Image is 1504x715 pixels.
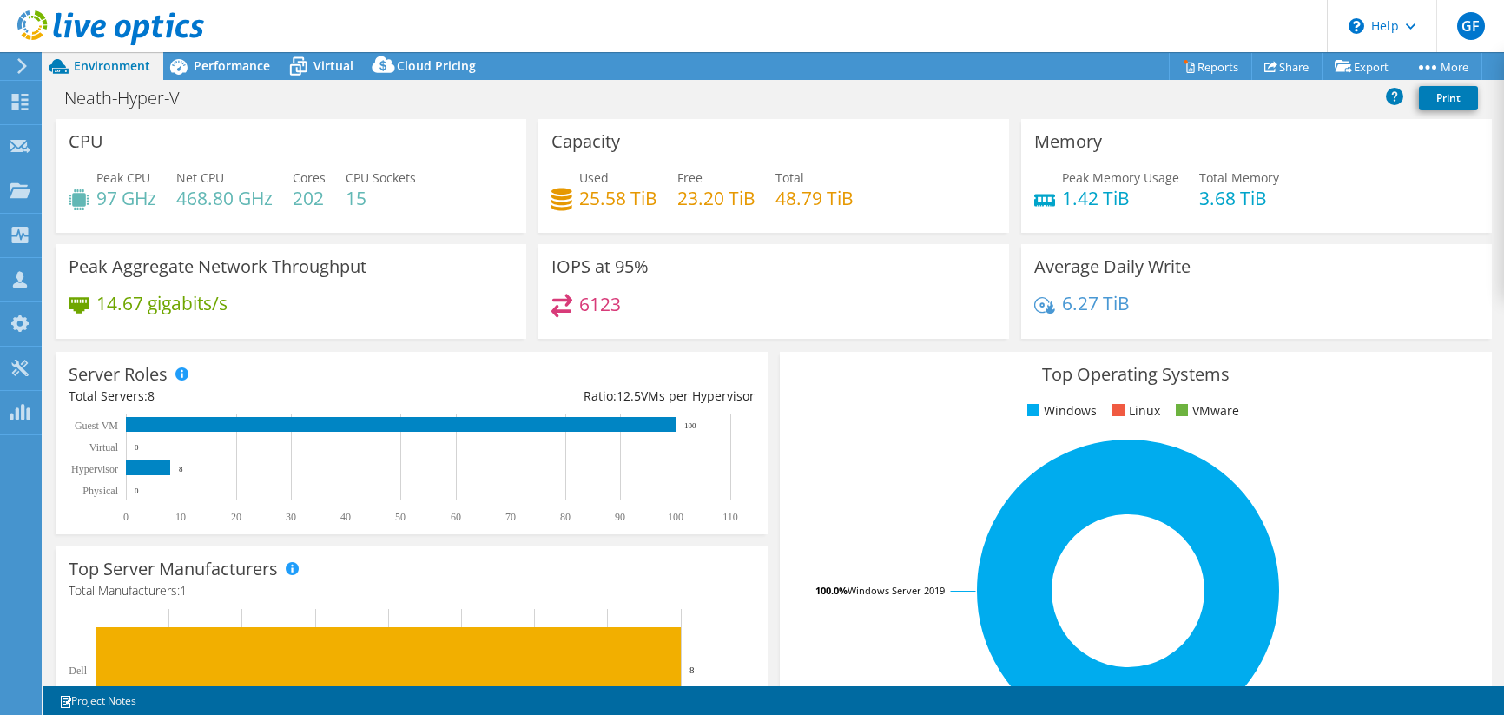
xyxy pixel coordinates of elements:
[89,441,119,453] text: Virtual
[560,511,571,523] text: 80
[313,57,353,74] span: Virtual
[176,169,224,186] span: Net CPU
[668,511,683,523] text: 100
[579,169,609,186] span: Used
[1457,12,1485,40] span: GF
[96,189,156,208] h4: 97 GHz
[69,665,87,677] text: Dell
[96,294,228,313] h4: 14.67 gigabits/s
[505,511,516,523] text: 70
[1402,53,1482,80] a: More
[1023,401,1097,420] li: Windows
[775,169,804,186] span: Total
[579,189,657,208] h4: 25.58 TiB
[71,463,118,475] text: Hypervisor
[397,57,476,74] span: Cloud Pricing
[815,584,848,597] tspan: 100.0%
[848,584,945,597] tspan: Windows Server 2019
[1199,169,1279,186] span: Total Memory
[551,257,649,276] h3: IOPS at 95%
[722,511,738,523] text: 110
[293,169,326,186] span: Cores
[148,387,155,404] span: 8
[1034,257,1191,276] h3: Average Daily Write
[286,511,296,523] text: 30
[1034,132,1102,151] h3: Memory
[1062,294,1130,313] h4: 6.27 TiB
[677,169,703,186] span: Free
[451,511,461,523] text: 60
[689,665,695,675] text: 8
[1199,189,1279,208] h4: 3.68 TiB
[96,169,150,186] span: Peak CPU
[176,189,273,208] h4: 468.80 GHz
[1322,53,1402,80] a: Export
[135,443,139,452] text: 0
[1062,169,1179,186] span: Peak Memory Usage
[677,189,755,208] h4: 23.20 TiB
[69,581,755,600] h4: Total Manufacturers:
[346,189,416,208] h4: 15
[231,511,241,523] text: 20
[340,511,351,523] text: 40
[775,189,854,208] h4: 48.79 TiB
[180,582,187,599] span: 1
[1349,18,1364,34] svg: \n
[175,511,186,523] text: 10
[47,690,148,712] a: Project Notes
[395,511,406,523] text: 50
[617,387,641,404] span: 12.5
[1062,189,1179,208] h4: 1.42 TiB
[1419,86,1478,110] a: Print
[1171,401,1239,420] li: VMware
[135,487,139,495] text: 0
[684,421,696,430] text: 100
[346,169,416,186] span: CPU Sockets
[1251,53,1323,80] a: Share
[123,511,129,523] text: 0
[69,365,168,384] h3: Server Roles
[194,57,270,74] span: Performance
[293,189,326,208] h4: 202
[82,485,118,497] text: Physical
[579,295,621,314] h4: 6123
[179,465,183,473] text: 8
[412,387,755,406] div: Ratio: VMs per Hypervisor
[615,511,625,523] text: 90
[793,365,1479,384] h3: Top Operating Systems
[1169,53,1252,80] a: Reports
[551,132,620,151] h3: Capacity
[56,89,207,108] h1: Neath-Hyper-V
[69,132,103,151] h3: CPU
[1108,401,1160,420] li: Linux
[75,420,118,432] text: Guest VM
[69,387,412,406] div: Total Servers:
[74,57,150,74] span: Environment
[69,257,366,276] h3: Peak Aggregate Network Throughput
[69,559,278,579] h3: Top Server Manufacturers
